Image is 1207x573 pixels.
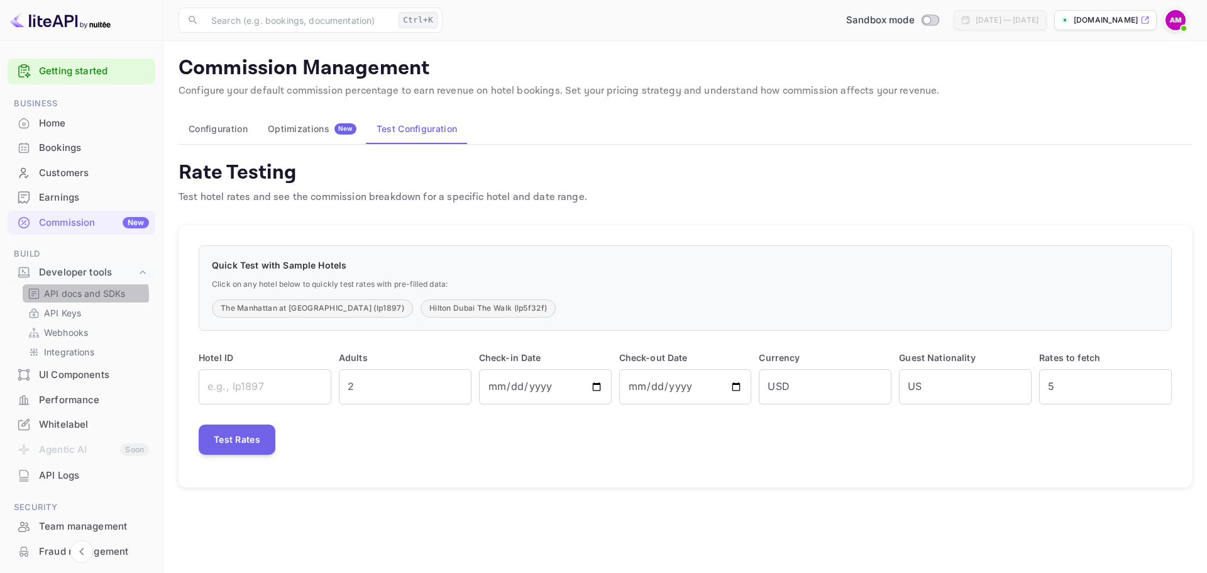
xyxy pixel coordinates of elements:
div: UI Components [8,363,155,387]
p: Click on any hotel below to quickly test rates with pre-filled data: [212,279,1159,290]
div: API Logs [39,469,149,483]
p: Hotel ID [199,351,331,364]
button: Configuration [179,114,258,144]
div: Customers [39,166,149,181]
a: UI Components [8,363,155,386]
button: Test Configuration [367,114,467,144]
a: Home [8,111,155,135]
p: Check-out Date [619,351,752,364]
a: Customers [8,161,155,184]
div: [DATE] — [DATE] [976,14,1039,26]
p: Test hotel rates and see the commission breakdown for a specific hotel and date range. [179,190,587,205]
a: Performance [8,388,155,411]
a: Getting started [39,64,149,79]
p: Adults [339,351,471,364]
div: Fraud management [39,545,149,559]
div: Home [39,116,149,131]
div: API Logs [8,464,155,488]
div: Getting started [8,58,155,84]
input: Search (e.g. bookings, documentation) [204,8,394,33]
p: Commission Management [179,56,1192,81]
div: Earnings [8,186,155,210]
div: Whitelabel [8,413,155,437]
a: CommissionNew [8,211,155,234]
div: Performance [39,393,149,408]
img: LiteAPI logo [10,10,111,30]
a: Whitelabel [8,413,155,436]
div: API docs and SDKs [23,284,150,303]
div: Switch to Production mode [841,13,944,28]
a: Integrations [28,345,145,359]
p: Webhooks [44,326,88,339]
a: Earnings [8,186,155,209]
div: Fraud management [8,540,155,564]
div: API Keys [23,304,150,322]
a: Team management [8,515,155,538]
div: Developer tools [39,265,136,280]
a: API Logs [8,464,155,487]
p: API docs and SDKs [44,287,126,300]
a: API Keys [28,306,145,320]
div: Customers [8,161,155,186]
span: Security [8,501,155,515]
button: Collapse navigation [70,540,93,563]
span: Build [8,247,155,261]
a: Fraud management [8,540,155,563]
p: Configure your default commission percentage to earn revenue on hotel bookings. Set your pricing ... [179,84,1192,99]
button: The Manhattan at [GEOGRAPHIC_DATA] (lp1897) [212,299,413,318]
div: New [123,217,149,228]
a: API docs and SDKs [28,287,145,300]
p: Guest Nationality [899,351,1032,364]
img: Arif Molon [1166,10,1186,30]
p: Rates to fetch [1039,351,1172,364]
div: Performance [8,388,155,413]
span: New [334,125,356,133]
input: USD [759,369,891,404]
p: Integrations [44,345,94,359]
div: Commission [39,216,149,230]
span: Business [8,97,155,111]
div: Team management [8,515,155,539]
a: Webhooks [28,326,145,339]
div: Team management [39,520,149,534]
input: e.g., lp1897 [199,369,331,404]
button: Hilton Dubai The Walk (lp5f32f) [421,299,556,318]
div: CommissionNew [8,211,155,235]
h4: Rate Testing [179,160,587,185]
div: Integrations [23,343,150,361]
p: Check-in Date [479,351,612,364]
div: Home [8,111,155,136]
p: [DOMAIN_NAME] [1074,14,1138,26]
a: Bookings [8,136,155,159]
div: Ctrl+K [399,12,438,28]
div: UI Components [39,368,149,382]
span: Sandbox mode [846,13,915,28]
div: Developer tools [8,262,155,284]
div: Bookings [8,136,155,160]
div: Optimizations [268,123,356,135]
div: Earnings [39,191,149,205]
p: Currency [759,351,891,364]
div: Bookings [39,141,149,155]
p: Quick Test with Sample Hotels [212,259,1159,272]
button: Test Rates [199,425,275,455]
input: US [899,369,1032,404]
div: Whitelabel [39,418,149,432]
p: API Keys [44,306,81,320]
div: Webhooks [23,323,150,342]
